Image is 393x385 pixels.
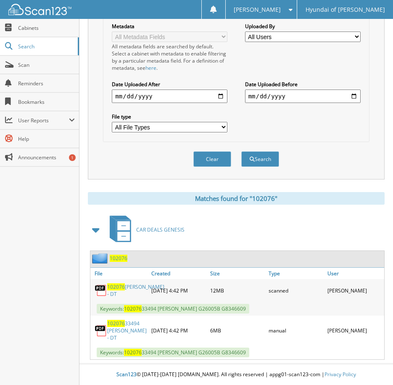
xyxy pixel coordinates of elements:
span: Reminders [18,80,75,87]
input: end [245,90,361,103]
input: start [112,90,227,103]
img: scan123-logo-white.svg [8,4,71,15]
label: Uploaded By [245,23,361,30]
span: Help [18,135,75,142]
div: [DATE] 4:42 PM [149,318,208,343]
div: 6MB [208,318,267,343]
div: 12MB [208,281,267,300]
span: Search [18,43,74,50]
span: Announcements [18,154,75,161]
div: 1 [69,154,76,161]
div: scanned [266,281,325,300]
span: User Reports [18,117,69,124]
a: 102076[PERSON_NAME] - DT [107,283,164,298]
span: CAR DEALS GENESIS [136,226,185,233]
a: Privacy Policy [324,371,356,378]
a: Size [208,268,267,279]
span: Keywords: 33494 [PERSON_NAME] G26005B G8346609 [97,348,249,357]
span: Keywords: 33494 [PERSON_NAME] G26005B G8346609 [97,304,249,314]
label: Metadata [112,23,227,30]
span: Scan [18,61,75,69]
button: Search [241,151,279,167]
div: [PERSON_NAME] [325,281,384,300]
span: Cabinets [18,24,75,32]
img: PDF.png [95,284,107,297]
button: Clear [193,151,231,167]
span: 102076 [107,320,125,327]
a: 102076 [110,255,127,262]
label: Date Uploaded After [112,81,227,88]
div: Matches found for "102076" [88,192,385,205]
span: [PERSON_NAME] [234,7,281,12]
span: Hyundai of [PERSON_NAME] [306,7,385,12]
span: 102076 [124,305,142,312]
a: CAR DEALS GENESIS [105,213,185,246]
a: Type [266,268,325,279]
span: 102076 [124,349,142,356]
div: manual [266,318,325,343]
a: Created [149,268,208,279]
img: PDF.png [95,324,107,337]
span: Bookmarks [18,98,75,105]
a: 10207633494 [PERSON_NAME] - DT [107,320,147,341]
label: File type [112,113,227,120]
img: folder2.png [92,253,110,264]
a: User [325,268,384,279]
span: 102076 [107,283,125,290]
div: [DATE] 4:42 PM [149,281,208,300]
label: Date Uploaded Before [245,81,361,88]
a: File [90,268,149,279]
div: [PERSON_NAME] [325,318,384,343]
a: here [145,64,156,71]
div: All metadata fields are searched by default. Select a cabinet with metadata to enable filtering b... [112,43,227,71]
div: © [DATE]-[DATE] [DOMAIN_NAME]. All rights reserved | appg01-scan123-com | [79,364,393,385]
span: Scan123 [116,371,137,378]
